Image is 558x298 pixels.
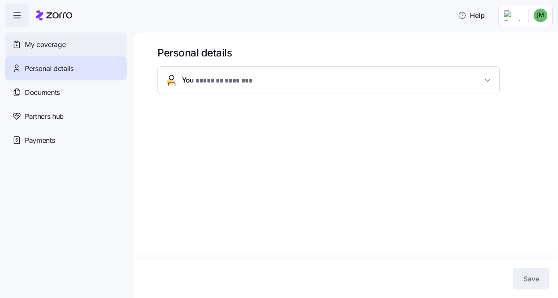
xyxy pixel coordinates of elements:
[157,46,546,59] h1: Personal details
[5,128,127,152] a: Payments
[5,56,127,80] a: Personal details
[25,135,55,146] span: Payments
[451,7,492,24] button: Help
[25,39,65,50] span: My coverage
[5,104,127,128] a: Partners hub
[25,111,64,122] span: Partners hub
[182,75,253,86] span: You
[5,80,127,104] a: Documents
[523,274,539,284] span: Save
[534,9,547,22] img: 89f070a6f380c636163740eb3c1d5665
[504,10,521,21] img: Employer logo
[25,87,60,98] span: Documents
[25,63,74,74] span: Personal details
[5,32,127,56] a: My coverage
[458,10,485,21] span: Help
[513,268,549,289] button: Save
